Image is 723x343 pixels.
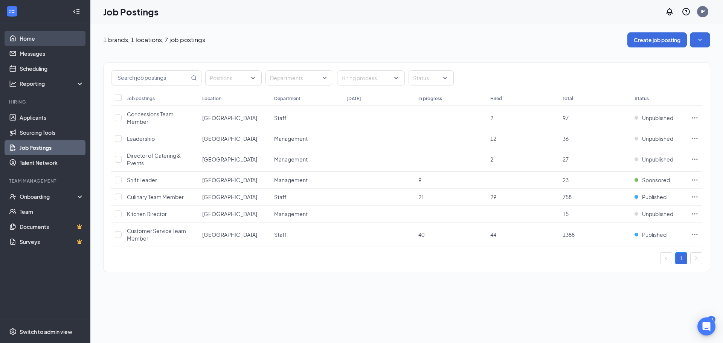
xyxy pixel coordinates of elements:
[202,194,257,200] span: [GEOGRAPHIC_DATA]
[274,194,287,200] span: Staff
[198,106,270,130] td: Spotsylvania Towne Centre
[665,7,674,16] svg: Notifications
[559,91,631,106] th: Total
[20,193,78,200] div: Onboarding
[707,316,715,323] div: 11
[490,135,496,142] span: 12
[676,253,687,264] a: 1
[127,177,157,183] span: Shift Leader
[490,231,496,238] span: 44
[127,135,155,142] span: Leadership
[563,231,575,238] span: 1388
[20,204,84,219] a: Team
[198,223,270,247] td: Spotsylvania Towne Centre
[274,231,287,238] span: Staff
[274,95,300,102] div: Department
[20,234,84,249] a: SurveysCrown
[701,8,705,15] div: IP
[694,256,699,261] span: right
[690,252,702,264] li: Next Page
[127,152,181,166] span: Director of Catering & Events
[490,114,493,121] span: 2
[490,156,493,163] span: 2
[418,231,424,238] span: 40
[127,194,184,200] span: Culinary Team Member
[691,114,699,122] svg: Ellipses
[627,32,687,47] button: Create job posting
[270,147,342,172] td: Management
[191,75,197,81] svg: MagnifyingGlass
[111,71,189,85] input: Search job postings
[642,114,673,122] span: Unpublished
[202,210,257,217] span: [GEOGRAPHIC_DATA]
[563,135,569,142] span: 36
[691,193,699,201] svg: Ellipses
[202,231,257,238] span: [GEOGRAPHIC_DATA]
[202,177,257,183] span: [GEOGRAPHIC_DATA]
[691,231,699,238] svg: Ellipses
[20,110,84,125] a: Applicants
[642,135,673,142] span: Unpublished
[642,210,673,218] span: Unpublished
[563,210,569,217] span: 15
[270,206,342,223] td: Management
[664,256,668,261] span: left
[274,135,308,142] span: Management
[418,177,421,183] span: 9
[675,252,687,264] li: 1
[270,106,342,130] td: Staff
[20,46,84,61] a: Messages
[563,114,569,121] span: 97
[690,252,702,264] button: right
[487,91,558,106] th: Hired
[274,156,308,163] span: Management
[415,91,487,106] th: In progress
[490,194,496,200] span: 29
[270,130,342,147] td: Management
[198,172,270,189] td: Spotsylvania Towne Centre
[697,317,715,335] div: Open Intercom Messenger
[20,80,84,87] div: Reporting
[127,111,174,125] span: Concessions Team Member
[274,210,308,217] span: Management
[343,91,415,106] th: [DATE]
[103,5,159,18] h1: Job Postings
[202,114,257,121] span: [GEOGRAPHIC_DATA]
[563,177,569,183] span: 23
[20,61,84,76] a: Scheduling
[202,156,257,163] span: [GEOGRAPHIC_DATA]
[20,155,84,170] a: Talent Network
[20,328,72,335] div: Switch to admin view
[127,227,186,242] span: Customer Service Team Member
[691,135,699,142] svg: Ellipses
[270,189,342,206] td: Staff
[9,328,17,335] svg: Settings
[682,7,691,16] svg: QuestionInfo
[198,130,270,147] td: Spotsylvania Towne Centre
[642,176,670,184] span: Sponsored
[9,99,82,105] div: Hiring
[660,252,672,264] li: Previous Page
[563,156,569,163] span: 27
[20,31,84,46] a: Home
[8,8,16,15] svg: WorkstreamLogo
[202,135,257,142] span: [GEOGRAPHIC_DATA]
[20,125,84,140] a: Sourcing Tools
[563,194,572,200] span: 758
[198,147,270,172] td: Spotsylvania Towne Centre
[274,177,308,183] span: Management
[270,172,342,189] td: Management
[418,194,424,200] span: 21
[631,91,687,106] th: Status
[274,114,287,121] span: Staff
[202,95,221,102] div: Location
[642,193,667,201] span: Published
[690,32,710,47] button: SmallChevronDown
[642,155,673,163] span: Unpublished
[198,189,270,206] td: Spotsylvania Towne Centre
[127,210,167,217] span: Kitchen Director
[660,252,672,264] button: left
[9,193,17,200] svg: UserCheck
[20,140,84,155] a: Job Postings
[691,176,699,184] svg: Ellipses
